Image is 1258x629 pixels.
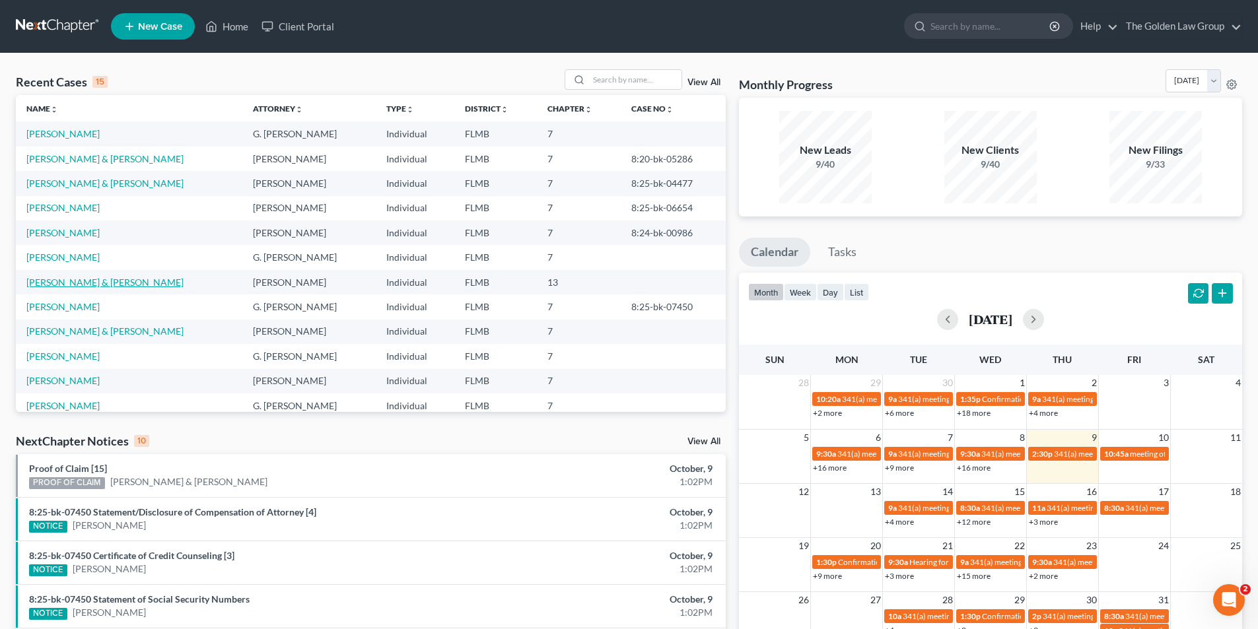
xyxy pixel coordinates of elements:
span: 1 [1018,375,1026,391]
span: 1:35p [960,394,981,404]
div: New Leads [779,143,872,158]
a: [PERSON_NAME] [73,519,146,532]
span: 26 [797,592,810,608]
td: 8:24-bk-00986 [621,220,726,245]
a: [PERSON_NAME] & [PERSON_NAME] [26,277,184,288]
a: The Golden Law Group [1119,15,1241,38]
div: PROOF OF CLAIM [29,477,105,489]
i: unfold_more [50,106,58,114]
a: +2 more [1029,571,1058,581]
td: Individual [376,220,454,245]
div: Recent Cases [16,74,108,90]
td: [PERSON_NAME] [242,196,376,220]
td: FLMB [454,121,537,146]
span: 9:30a [1032,557,1052,567]
a: +3 more [1029,517,1058,527]
td: FLMB [454,196,537,220]
div: 1:02PM [493,475,713,488]
span: 9a [888,503,897,513]
a: Districtunfold_more [465,104,508,114]
a: [PERSON_NAME] & [PERSON_NAME] [26,325,184,337]
a: +3 more [885,571,914,581]
td: Individual [376,245,454,269]
div: New Clients [944,143,1037,158]
i: unfold_more [584,106,592,114]
span: 341(a) meeting for [PERSON_NAME] [898,503,1026,513]
span: 9:30a [888,557,908,567]
td: 8:25-bk-06654 [621,196,726,220]
span: 8:30a [1104,503,1124,513]
h2: [DATE] [969,312,1012,326]
a: Help [1074,15,1118,38]
span: 341(a) meeting for [PERSON_NAME] [970,557,1098,567]
span: 341(a) meeting for [PERSON_NAME] [837,449,965,459]
a: [PERSON_NAME] [26,301,100,312]
i: unfold_more [406,106,414,114]
span: 30 [1085,592,1098,608]
td: [PERSON_NAME] [242,147,376,171]
span: 6 [874,430,882,446]
a: [PERSON_NAME] [26,350,100,362]
div: New Filings [1109,143,1202,158]
span: 8 [1018,430,1026,446]
td: 7 [537,369,621,393]
td: 13 [537,270,621,294]
span: 2 [1240,584,1251,595]
td: FLMB [454,393,537,418]
a: 8:25-bk-07450 Statement of Social Security Numbers [29,593,250,605]
span: 27 [869,592,882,608]
a: Tasks [816,238,868,267]
button: week [784,283,817,301]
span: Confirmation hearing for [PERSON_NAME] & [PERSON_NAME] [982,611,1202,621]
a: View All [687,437,720,446]
a: View All [687,78,720,87]
td: 7 [537,171,621,195]
td: [PERSON_NAME] [242,270,376,294]
a: [PERSON_NAME] [26,251,100,263]
td: FLMB [454,270,537,294]
span: 10a [888,611,901,621]
td: 7 [537,121,621,146]
span: 1:30p [816,557,837,567]
span: 25 [1229,538,1242,554]
td: FLMB [454,294,537,319]
a: Home [199,15,255,38]
div: 15 [92,76,108,88]
span: 341(a) meeting for [PERSON_NAME] [981,503,1109,513]
div: October, 9 [493,506,713,519]
span: 9a [1032,394,1041,404]
td: 7 [537,147,621,171]
div: 9/40 [944,158,1037,171]
td: 7 [537,319,621,344]
span: 19 [797,538,810,554]
input: Search by name... [589,70,681,89]
span: 2 [1090,375,1098,391]
span: Confirmation Hearing for [PERSON_NAME] [982,394,1133,404]
a: +4 more [885,517,914,527]
a: +4 more [1029,408,1058,418]
span: 8:30a [960,503,980,513]
a: +15 more [957,571,991,581]
div: NOTICE [29,521,67,533]
span: 13 [869,484,882,500]
span: 9 [1090,430,1098,446]
span: 16 [1085,484,1098,500]
span: 9a [888,394,897,404]
span: Hearing for [PERSON_NAME] [PERSON_NAME] [909,557,1076,567]
span: 341(a) meeting for [PERSON_NAME] [1125,503,1253,513]
td: Individual [376,121,454,146]
span: 18 [1229,484,1242,500]
a: [PERSON_NAME] & [PERSON_NAME] [26,153,184,164]
span: 341(a) meeting for [PERSON_NAME] & [PERSON_NAME] [1043,611,1240,621]
td: Individual [376,147,454,171]
td: 8:25-bk-07450 [621,294,726,319]
div: 10 [134,435,149,447]
div: 1:02PM [493,562,713,576]
a: Attorneyunfold_more [253,104,303,114]
a: +12 more [957,517,991,527]
span: 341(a) meeting for [PERSON_NAME] [898,449,1026,459]
span: 341(a) meeting for [PERSON_NAME] [981,449,1109,459]
span: 15 [1013,484,1026,500]
span: 10 [1157,430,1170,446]
span: Fri [1127,354,1141,365]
